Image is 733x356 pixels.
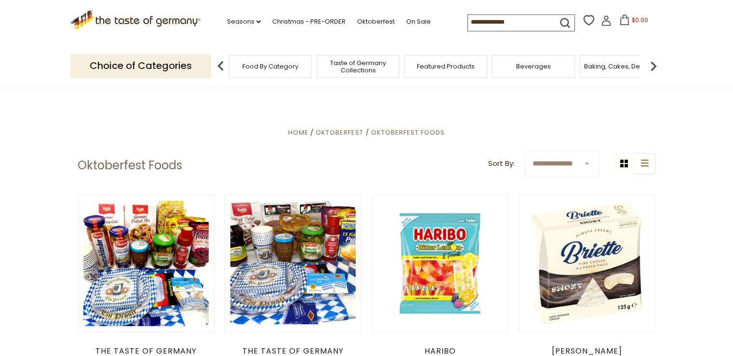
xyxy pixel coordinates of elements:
img: next arrow [644,56,663,76]
a: On Sale [406,16,431,27]
h1: Oktoberfest Foods [78,158,182,173]
div: The Taste of Germany [78,346,215,356]
button: $0.00 [613,14,654,29]
span: $0.00 [632,16,648,24]
a: Featured Products [417,63,475,70]
a: Taste of Germany Collections [320,59,397,74]
a: Home [288,128,308,137]
a: Oktoberfest [357,16,395,27]
a: Food By Category [242,63,298,70]
div: [PERSON_NAME] [519,346,656,356]
img: Briette "Smoked" Double Cream Bavarian Brie, 4.4 oz [519,195,655,332]
a: Oktoberfest [316,128,363,137]
label: Sort By: [488,158,515,170]
img: Haribo Bitter Lemon & Friends [372,195,508,332]
a: Oktoberfest Foods [371,128,445,137]
img: The Taste of Germany Oktoberfest Party Box for 8, Perishable [225,195,361,332]
a: Christmas - PRE-ORDER [272,16,346,27]
div: The Taste of Germany [225,346,362,356]
img: previous arrow [211,56,230,76]
a: Seasons [227,16,261,27]
div: Haribo [372,346,509,356]
a: Baking, Cakes, Desserts [584,63,659,70]
p: Choice of Categories [70,54,211,78]
img: The Taste of Germany Oktoberfest Party Box for 8, non-perishable, [78,195,214,332]
a: Beverages [516,63,551,70]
